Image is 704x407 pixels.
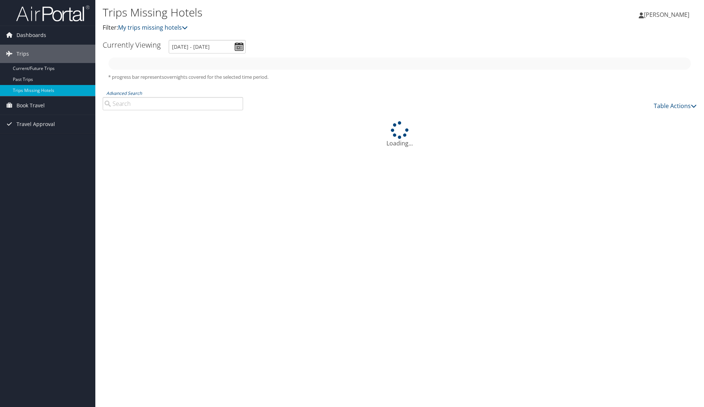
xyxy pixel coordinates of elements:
[654,102,697,110] a: Table Actions
[644,11,689,19] span: [PERSON_NAME]
[16,115,55,133] span: Travel Approval
[16,96,45,115] span: Book Travel
[108,74,691,81] h5: * progress bar represents overnights covered for the selected time period.
[103,97,243,110] input: Advanced Search
[16,5,89,22] img: airportal-logo.png
[16,26,46,44] span: Dashboards
[169,40,246,53] input: [DATE] - [DATE]
[103,121,697,148] div: Loading...
[16,45,29,63] span: Trips
[106,90,142,96] a: Advanced Search
[103,23,499,33] p: Filter:
[103,40,161,50] h3: Currently Viewing
[639,4,697,26] a: [PERSON_NAME]
[103,5,499,20] h1: Trips Missing Hotels
[118,23,188,32] a: My trips missing hotels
